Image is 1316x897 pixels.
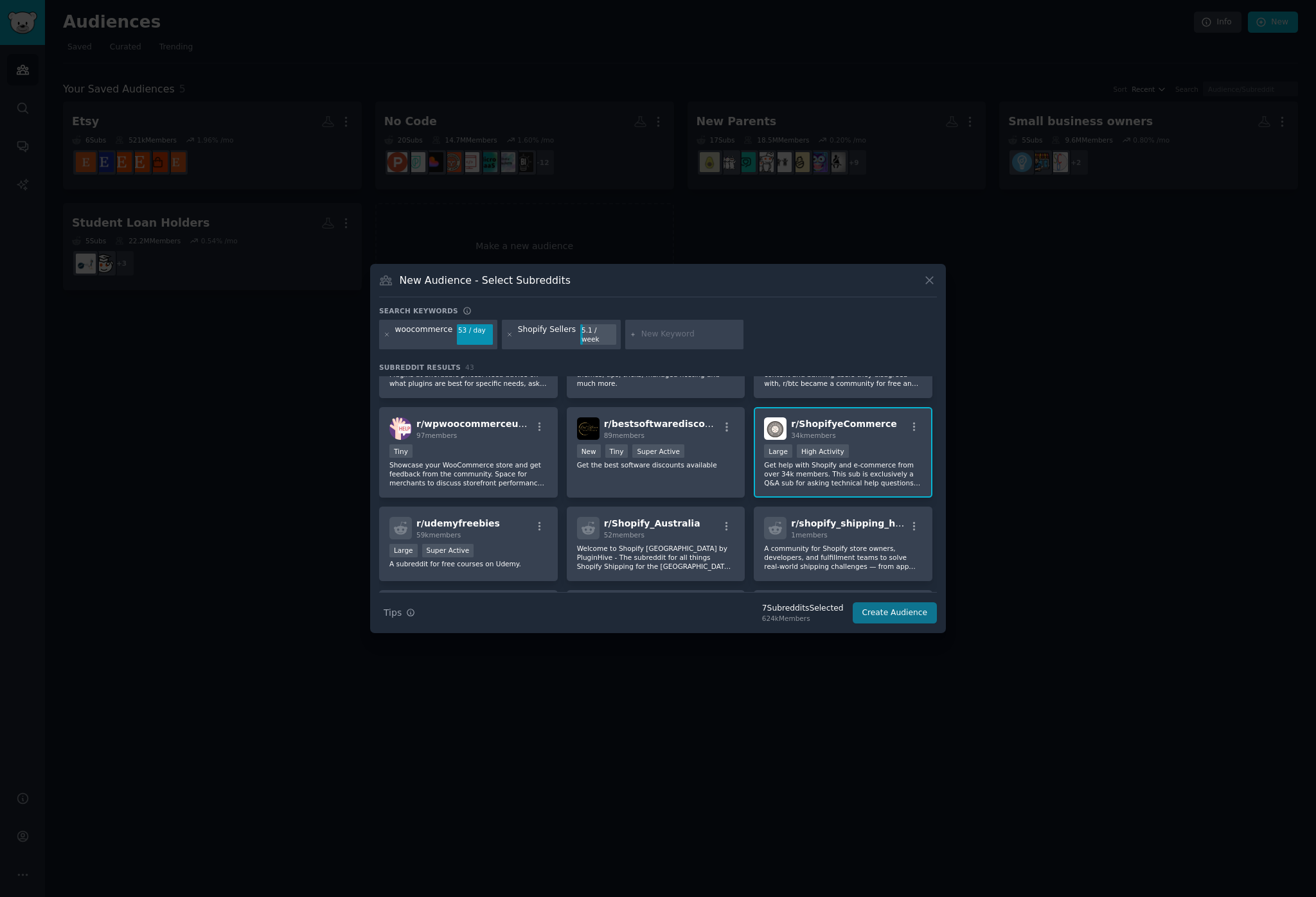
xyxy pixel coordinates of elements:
[605,444,628,458] div: Tiny
[457,324,493,336] div: 53 / day
[764,460,922,487] p: Get help with Shopify and e-commerce from over 34k members. This sub is exclusively a Q&A sub for...
[853,602,938,624] button: Create Audience
[764,444,792,458] div: Large
[577,460,735,469] p: Get the best software discounts available
[384,606,402,620] span: Tips
[797,444,849,458] div: High Activity
[762,614,844,623] div: 624k Members
[389,544,418,557] div: Large
[389,444,413,458] div: Tiny
[416,419,539,429] span: r/ wpwoocommerceusers
[422,544,474,557] div: Super Active
[762,603,844,614] div: 7 Subreddit s Selected
[518,324,576,345] div: Shopify Sellers
[791,531,828,539] span: 1 members
[577,544,735,571] p: Welcome to Shopify [GEOGRAPHIC_DATA] by PluginHive - The subreddit for all things Shopify Shippin...
[641,329,739,340] input: New Keyword
[395,324,453,345] div: woocommerce
[604,419,727,429] span: r/ bestsoftwarediscounts
[379,363,461,372] span: Subreddit Results
[465,363,474,371] span: 43
[604,518,700,528] span: r/ Shopify_Australia
[580,324,616,345] div: 5.1 / week
[416,531,461,539] span: 59k members
[791,419,897,429] span: r/ ShopifyeCommerce
[577,444,601,458] div: New
[389,460,547,487] p: Showcase your WooCommerce store and get feedback from the community. Space for merchants to discu...
[416,518,500,528] span: r/ udemyfreebies
[379,306,458,315] h3: Search keywords
[389,559,547,568] p: A subreddit for free courses on Udemy.
[389,417,412,440] img: wpwoocommerceusers
[416,431,457,439] span: 97 members
[791,431,835,439] span: 34k members
[632,444,684,458] div: Super Active
[400,274,571,287] h3: New Audience - Select Subreddits
[764,417,787,440] img: ShopifyeCommerce
[604,531,645,539] span: 52 members
[791,518,911,528] span: r/ shopify_shipping_help
[577,417,600,440] img: bestsoftwarediscounts
[379,602,420,624] button: Tips
[764,544,922,571] p: A community for Shopify store owners, developers, and fulfillment teams to solve real-world shipp...
[604,431,645,439] span: 89 members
